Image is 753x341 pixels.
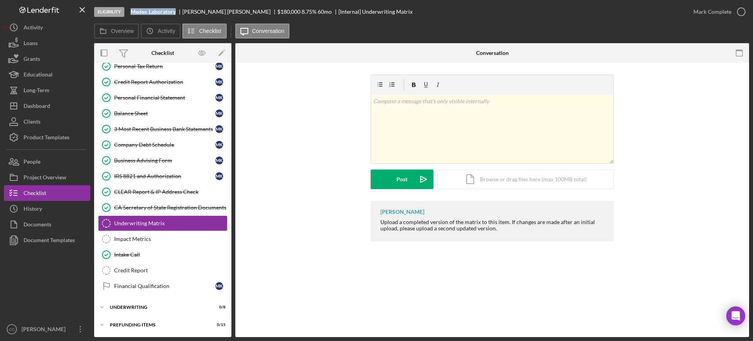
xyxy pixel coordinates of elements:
div: [PERSON_NAME] [PERSON_NAME] [182,9,277,15]
text: CC [9,327,15,332]
div: [PERSON_NAME] [20,321,71,339]
button: Documents [4,217,90,232]
a: Dashboard [4,98,90,114]
div: 60 mo [318,9,332,15]
button: Checklist [182,24,227,38]
button: People [4,154,90,170]
a: Credit Report [98,263,227,278]
button: Educational [4,67,90,82]
button: Mark Complete [686,4,749,20]
div: Intake Call [114,252,227,258]
div: Credit Report Authorization [114,79,215,85]
a: CA Secretary of State Registration Documents [98,200,227,215]
a: 3 Most Recent Business Bank StatementsMK [98,121,227,137]
button: Long-Term [4,82,90,98]
a: Financial QualificationMK [98,278,227,294]
div: Conversation [476,50,509,56]
div: IRS 8821 and Authorization [114,173,215,179]
div: M K [215,109,223,117]
button: Checklist [4,185,90,201]
button: Overview [94,24,139,38]
div: Long-Term [24,82,49,100]
div: M K [215,172,223,180]
div: Personal Financial Statement [114,95,215,101]
div: M K [215,94,223,102]
a: Underwriting Matrix [98,215,227,231]
div: M K [215,78,223,86]
label: Overview [111,28,134,34]
label: Activity [158,28,175,34]
div: Company Debt Schedule [114,142,215,148]
b: Medex Laboratory [131,9,176,15]
div: Business Advising Form [114,157,215,164]
span: $180,000 [277,8,300,15]
div: Underwriting [110,305,206,310]
button: Clients [4,114,90,129]
div: Eligibility [94,7,124,17]
div: M K [215,141,223,149]
a: CLEAR Report & IP Address Check [98,184,227,200]
div: 3 Most Recent Business Bank Statements [114,126,215,132]
div: Dashboard [24,98,50,116]
a: Impact Metrics [98,231,227,247]
div: Checklist [24,185,46,203]
label: Checklist [199,28,222,34]
div: 0 / 8 [211,305,226,310]
div: Mark Complete [693,4,731,20]
div: [Internal] Underwriting Matrix [338,9,413,15]
div: Impact Metrics [114,236,227,242]
a: Intake Call [98,247,227,263]
button: Activity [141,24,180,38]
div: 8.75 % [302,9,316,15]
div: CA Secretary of State Registration Documents [114,204,227,211]
div: Document Templates [24,232,75,250]
div: Clients [24,114,40,131]
div: Project Overview [24,170,66,187]
div: Activity [24,20,43,37]
div: Product Templates [24,129,69,147]
button: Loans [4,35,90,51]
label: Conversation [252,28,285,34]
div: History [24,201,42,219]
button: Project Overview [4,170,90,185]
div: People [24,154,40,171]
a: Balance SheetMK [98,106,227,121]
div: 0 / 15 [211,323,226,327]
a: Company Debt ScheduleMK [98,137,227,153]
a: Personal Tax ReturnMK [98,58,227,74]
button: Conversation [235,24,290,38]
div: Documents [24,217,51,234]
a: Business Advising FormMK [98,153,227,168]
button: Product Templates [4,129,90,145]
div: Upload a completed version of the matrix to this item. If changes are made after an initial uploa... [380,219,606,232]
div: CLEAR Report & IP Address Check [114,189,227,195]
a: Credit Report AuthorizationMK [98,74,227,90]
a: Personal Financial StatementMK [98,90,227,106]
div: [PERSON_NAME] [380,209,424,215]
div: M K [215,282,223,290]
div: M K [215,62,223,70]
div: Financial Qualification [114,283,215,289]
div: M K [215,157,223,164]
button: Document Templates [4,232,90,248]
button: Grants [4,51,90,67]
button: History [4,201,90,217]
a: Activity [4,20,90,35]
div: Personal Tax Return [114,63,215,69]
a: IRS 8821 and AuthorizationMK [98,168,227,184]
button: CC[PERSON_NAME] [4,321,90,337]
div: M K [215,125,223,133]
div: Credit Report [114,267,227,274]
div: Prefunding Items [110,323,206,327]
div: Balance Sheet [114,110,215,117]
